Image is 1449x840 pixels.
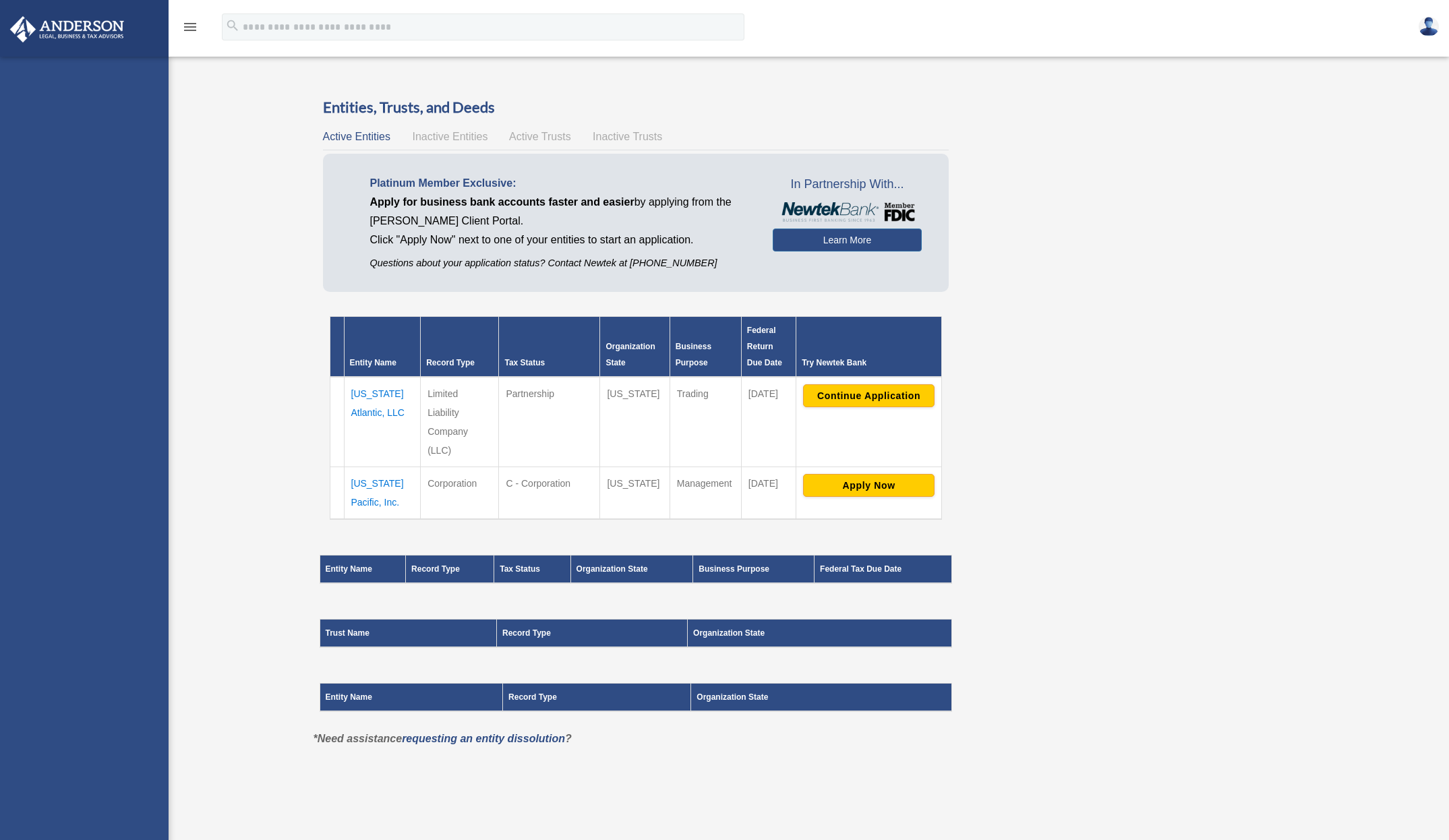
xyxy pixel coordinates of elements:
button: Apply Now [803,474,935,497]
th: Business Purpose [693,556,815,584]
th: Federal Tax Due Date [815,556,952,584]
button: Continue Application [803,384,935,407]
em: *Need assistance ? [314,733,572,744]
p: by applying from the [PERSON_NAME] Client Portal. [370,193,752,231]
td: Limited Liability Company (LLC) [421,377,499,467]
th: Trust Name [320,620,497,648]
div: Try Newtek Bank [802,355,936,371]
th: Tax Status [499,317,600,378]
th: Organization State [691,684,952,712]
th: Record Type [406,556,494,584]
a: Learn More [773,229,922,251]
th: Organization State [600,317,670,378]
td: [DATE] [741,377,796,467]
p: Platinum Member Exclusive: [370,174,752,193]
td: Trading [670,377,741,467]
p: Questions about your application status? Contact Newtek at [PHONE_NUMBER] [370,255,752,272]
i: search [225,18,240,33]
th: Business Purpose [670,317,741,378]
a: requesting an entity dissolution [402,733,565,744]
th: Record Type [421,317,499,378]
td: [US_STATE] [600,467,670,520]
th: Organization State [688,620,952,648]
span: Apply for business bank accounts faster and easier [370,196,634,208]
h3: Entities, Trusts, and Deeds [323,97,949,118]
span: In Partnership With... [773,174,922,196]
td: Management [670,467,741,520]
a: menu [182,24,198,35]
td: [US_STATE] [600,377,670,467]
span: Inactive Trusts [593,131,662,142]
p: Click "Apply Now" next to one of your entities to start an application. [370,231,752,249]
th: Record Type [497,620,688,648]
td: Corporation [421,467,499,520]
th: Organization State [570,556,693,584]
img: User Pic [1419,17,1439,36]
td: [DATE] [741,467,796,520]
td: C - Corporation [499,467,600,520]
th: Entity Name [320,556,406,584]
th: Record Type [503,684,691,712]
th: Tax Status [494,556,570,584]
img: NewtekBankLogoSM.png [779,202,915,222]
th: Entity Name [320,684,503,712]
span: Active Trusts [509,131,571,142]
i: menu [182,19,198,35]
img: Anderson Advisors Platinum Portal [6,16,128,42]
th: Federal Return Due Date [741,317,796,378]
td: [US_STATE] Pacific, Inc. [344,467,421,520]
td: [US_STATE] Atlantic, LLC [344,377,421,467]
span: Active Entities [323,131,390,142]
th: Entity Name [344,317,421,378]
span: Inactive Entities [412,131,487,142]
td: Partnership [499,377,600,467]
